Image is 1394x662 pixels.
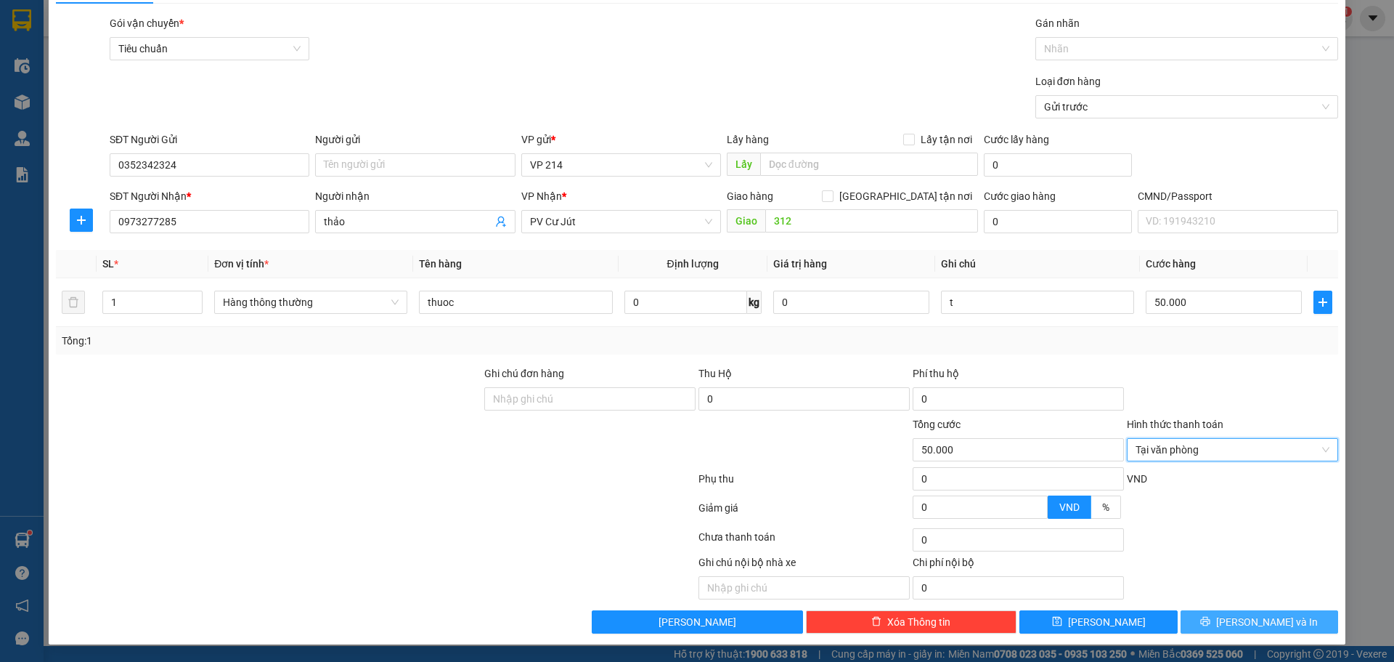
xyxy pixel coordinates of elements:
div: Người gửi [315,132,515,148]
span: kg [747,291,762,314]
div: SĐT Người Gửi [110,132,309,148]
span: Tại văn phòng [1136,439,1329,461]
label: Loại đơn hàng [1035,76,1101,87]
input: Cước giao hàng [984,210,1132,233]
button: [PERSON_NAME] [592,610,803,634]
button: deleteXóa Thông tin [806,610,1017,634]
img: logo [15,33,33,69]
span: PV Đắk Mil [146,102,182,110]
th: Ghi chú [935,250,1140,278]
button: plus [70,209,93,232]
label: Cước giao hàng [984,190,1056,202]
span: 21409250476 [141,55,205,65]
span: Nơi nhận: [111,101,134,122]
span: save [1052,616,1062,628]
input: Nhập ghi chú [698,576,910,600]
div: Giảm giá [697,500,911,525]
span: [PERSON_NAME] [659,614,736,630]
span: Giao hàng [727,190,773,202]
span: Lấy hàng [727,134,769,145]
label: Cước lấy hàng [984,134,1049,145]
input: VD: Bàn, Ghế [419,291,612,314]
input: Dọc đường [760,153,978,176]
span: VP 214 [530,154,712,176]
label: Hình thức thanh toán [1127,419,1223,430]
strong: BIÊN NHẬN GỬI HÀNG HOÁ [50,87,168,98]
span: [PERSON_NAME] và In [1216,614,1318,630]
div: CMND/Passport [1138,188,1337,204]
span: Đơn vị tính [214,258,269,270]
input: Ghi Chú [941,291,1134,314]
div: Người nhận [315,188,515,204]
div: Chưa thanh toán [697,529,911,554]
span: VND [1059,501,1080,513]
span: 15:13:33 [DATE] [138,65,205,76]
button: printer[PERSON_NAME] và In [1181,610,1338,634]
div: Phí thu hộ [913,366,1124,387]
span: [PERSON_NAME] [1068,614,1146,630]
span: Cước hàng [1146,258,1196,270]
button: save[PERSON_NAME] [1019,610,1177,634]
div: VP gửi [521,132,721,148]
span: user-add [495,216,507,227]
span: printer [1200,616,1210,628]
span: Tiêu chuẩn [118,38,301,60]
span: SL [102,258,114,270]
input: Dọc đường [765,209,978,233]
span: Tổng cước [913,419,961,430]
span: Gửi trước [1044,96,1329,118]
span: Nơi gửi: [15,101,30,122]
span: Tên hàng [419,258,462,270]
div: Phụ thu [697,471,911,496]
span: Định lượng [667,258,719,270]
span: Lấy tận nơi [915,132,978,148]
input: Cước lấy hàng [984,153,1132,177]
div: SĐT Người Nhận [110,188,309,204]
span: Giao [727,209,765,233]
label: Gán nhãn [1035,17,1080,29]
span: PV Cư Jút [530,211,712,233]
span: VP Nhận [521,190,562,202]
div: Chi phí nội bộ [913,554,1124,576]
span: Gói vận chuyển [110,17,184,29]
span: Xóa Thông tin [887,614,950,630]
span: plus [1314,296,1332,308]
span: % [1102,501,1109,513]
span: [GEOGRAPHIC_DATA] tận nơi [833,188,978,204]
strong: CÔNG TY TNHH [GEOGRAPHIC_DATA] 214 QL13 - P.26 - Q.BÌNH THẠNH - TP HCM 1900888606 [38,23,118,78]
div: Tổng: 1 [62,333,538,349]
span: delete [871,616,881,628]
span: Giá trị hàng [773,258,827,270]
input: Ghi chú đơn hàng [484,387,696,411]
span: plus [70,214,92,226]
span: VND [1127,473,1147,485]
button: delete [62,291,85,314]
div: Ghi chú nội bộ nhà xe [698,554,910,576]
span: Hàng thông thường [223,291,399,313]
label: Ghi chú đơn hàng [484,368,564,379]
input: 0 [773,291,929,314]
button: plus [1313,291,1332,314]
span: Thu Hộ [698,368,732,379]
span: Lấy [727,153,760,176]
